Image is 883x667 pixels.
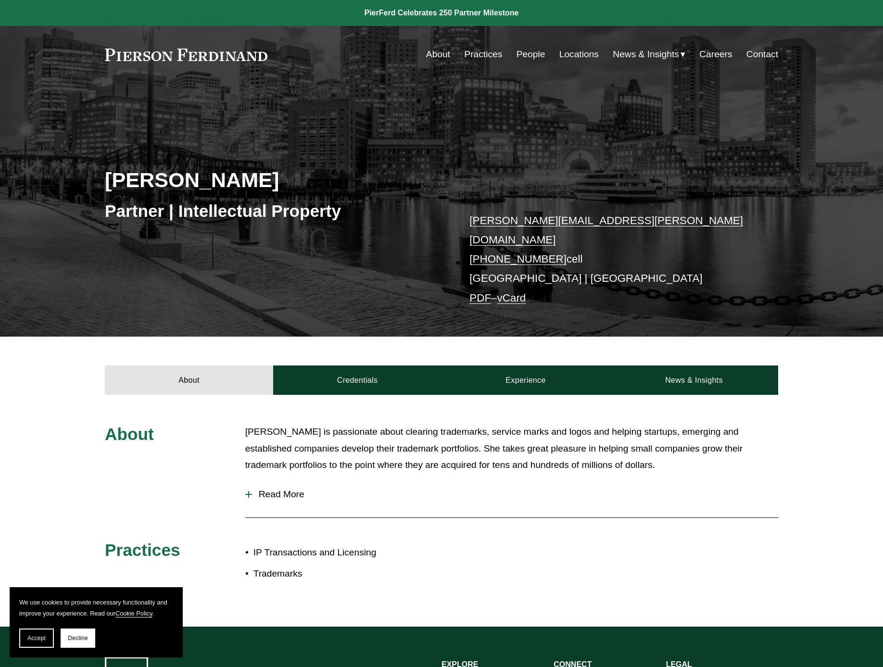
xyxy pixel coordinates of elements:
p: IP Transactions and Licensing [253,544,441,561]
a: Experience [441,365,610,394]
a: Contact [746,45,778,63]
a: Cookie Policy [115,610,152,617]
p: cell [GEOGRAPHIC_DATA] | [GEOGRAPHIC_DATA] – [469,211,750,308]
a: News & Insights [610,365,778,394]
p: [PERSON_NAME] is passionate about clearing trademarks, service marks and logos and helping startu... [245,424,778,474]
button: Decline [61,629,95,648]
a: Practices [464,45,502,63]
p: We use cookies to provide necessary functionality and improve your experience. Read our . [19,597,173,619]
p: Trademarks [253,566,441,582]
a: Credentials [273,365,441,394]
button: Read More [245,482,778,507]
a: vCard [497,292,526,304]
h2: [PERSON_NAME] [105,167,441,192]
a: Careers [699,45,732,63]
a: About [426,45,450,63]
a: [PHONE_NUMBER] [469,253,567,265]
span: News & Insights [613,46,679,63]
span: Read More [252,489,778,500]
span: Practices [105,541,180,559]
a: [PERSON_NAME][EMAIL_ADDRESS][PERSON_NAME][DOMAIN_NAME] [469,214,743,246]
button: Accept [19,629,54,648]
a: About [105,365,273,394]
a: Locations [559,45,599,63]
a: PDF [469,292,491,304]
a: folder dropdown [613,45,685,63]
a: People [517,45,545,63]
h3: Partner | Intellectual Property [105,201,441,222]
section: Cookie banner [10,587,183,657]
span: Accept [27,635,46,642]
span: Decline [68,635,88,642]
span: About [105,425,154,443]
